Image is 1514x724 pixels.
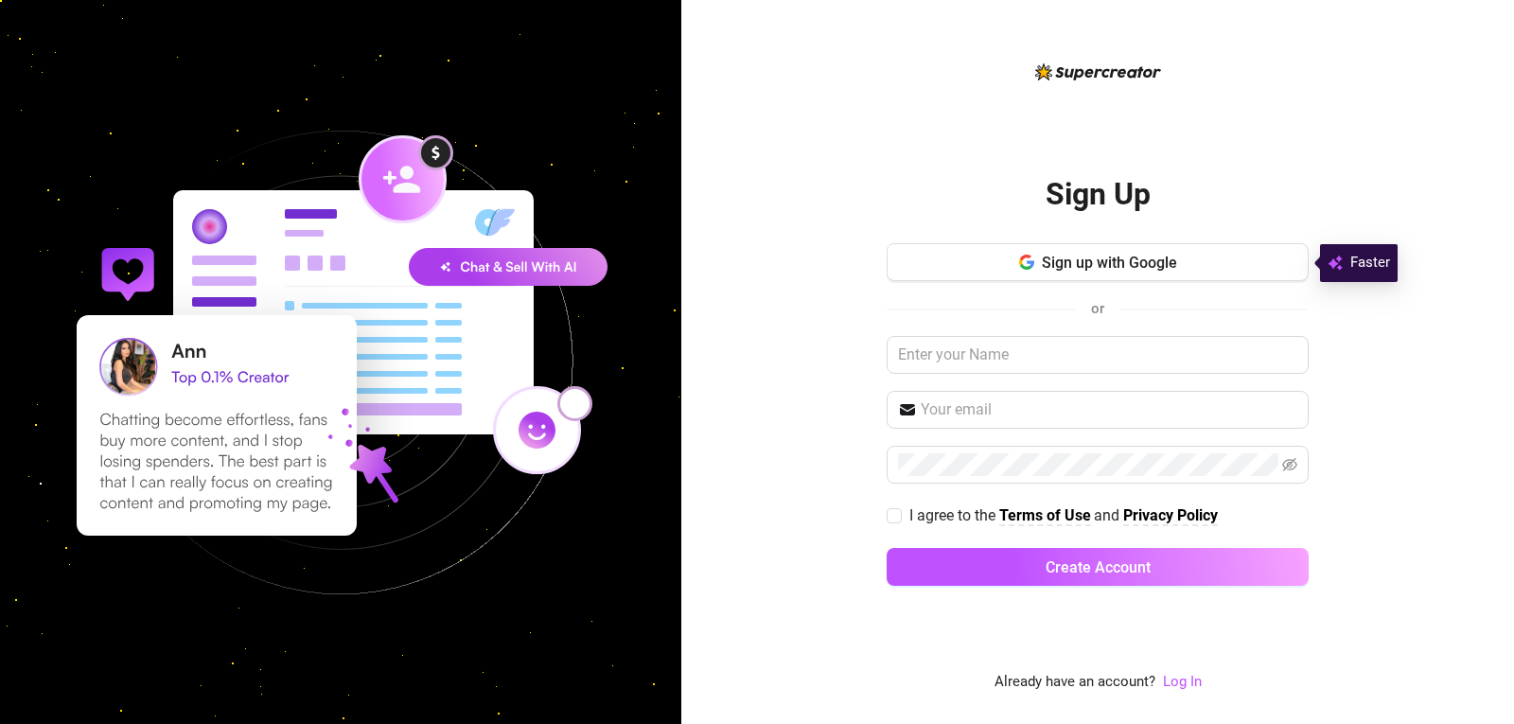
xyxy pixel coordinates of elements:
h2: Sign Up [1046,175,1151,214]
span: or [1091,300,1104,317]
span: Sign up with Google [1042,254,1177,272]
img: signup-background-D0MIrEPF.svg [13,35,668,690]
a: Privacy Policy [1123,506,1218,526]
span: eye-invisible [1282,457,1297,472]
span: Faster [1350,252,1390,274]
input: Your email [921,398,1297,421]
a: Log In [1163,671,1202,694]
strong: Terms of Use [999,506,1091,524]
img: logo-BBDzfeDw.svg [1035,63,1161,80]
input: Enter your Name [887,336,1309,374]
span: I agree to the [909,506,999,524]
button: Create Account [887,548,1309,586]
button: Sign up with Google [887,243,1309,281]
span: Create Account [1046,558,1151,576]
span: and [1094,506,1123,524]
a: Log In [1163,673,1202,690]
a: Terms of Use [999,506,1091,526]
img: svg%3e [1328,252,1343,274]
strong: Privacy Policy [1123,506,1218,524]
span: Already have an account? [995,671,1155,694]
